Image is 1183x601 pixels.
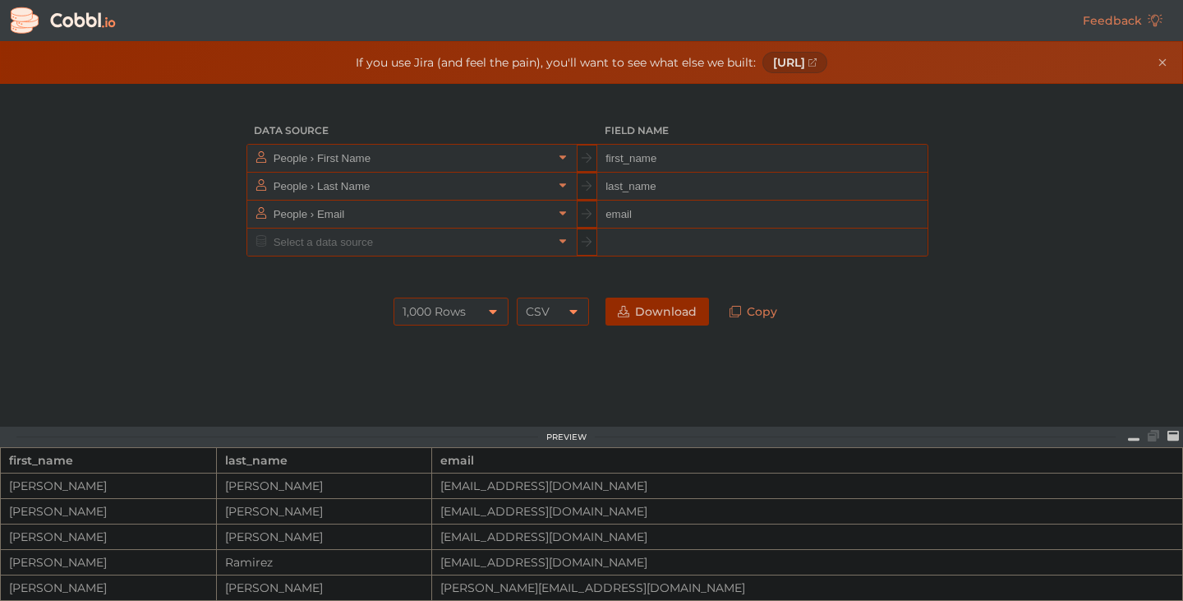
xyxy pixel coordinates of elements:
a: Download [605,298,709,326]
a: Feedback [1070,7,1175,35]
button: Close banner [1153,53,1172,72]
span: [URL] [773,56,805,69]
div: [PERSON_NAME] [1,530,216,543]
div: [PERSON_NAME] [1,505,216,518]
h3: Field Name [597,117,928,145]
div: 1,000 Rows [403,298,466,326]
span: If you use Jira (and feel the pain), you'll want to see what else we built: [356,56,756,69]
div: [EMAIL_ADDRESS][DOMAIN_NAME] [432,530,1182,543]
div: [PERSON_NAME] [1,556,216,569]
div: [PERSON_NAME] [217,581,432,594]
div: CSV [526,298,550,326]
div: PREVIEW [546,432,587,442]
div: [PERSON_NAME] [217,505,432,518]
div: [EMAIL_ADDRESS][DOMAIN_NAME] [432,556,1182,569]
a: [URL] [762,52,828,73]
div: [EMAIL_ADDRESS][DOMAIN_NAME] [432,505,1182,518]
div: [PERSON_NAME] [1,479,216,492]
div: [PERSON_NAME][EMAIL_ADDRESS][DOMAIN_NAME] [432,581,1182,594]
div: first_name [9,448,208,473]
div: [PERSON_NAME] [217,530,432,543]
div: [PERSON_NAME] [217,479,432,492]
div: Ramirez [217,556,432,569]
input: Select a data source [269,145,553,172]
a: Copy [717,298,789,326]
div: email [440,448,1174,473]
div: last_name [225,448,424,473]
input: Select a data source [269,173,553,200]
input: Select a data source [269,229,553,256]
input: Select a data source [269,201,553,228]
div: [EMAIL_ADDRESS][DOMAIN_NAME] [432,479,1182,492]
h3: Data Source [246,117,578,145]
div: [PERSON_NAME] [1,581,216,594]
